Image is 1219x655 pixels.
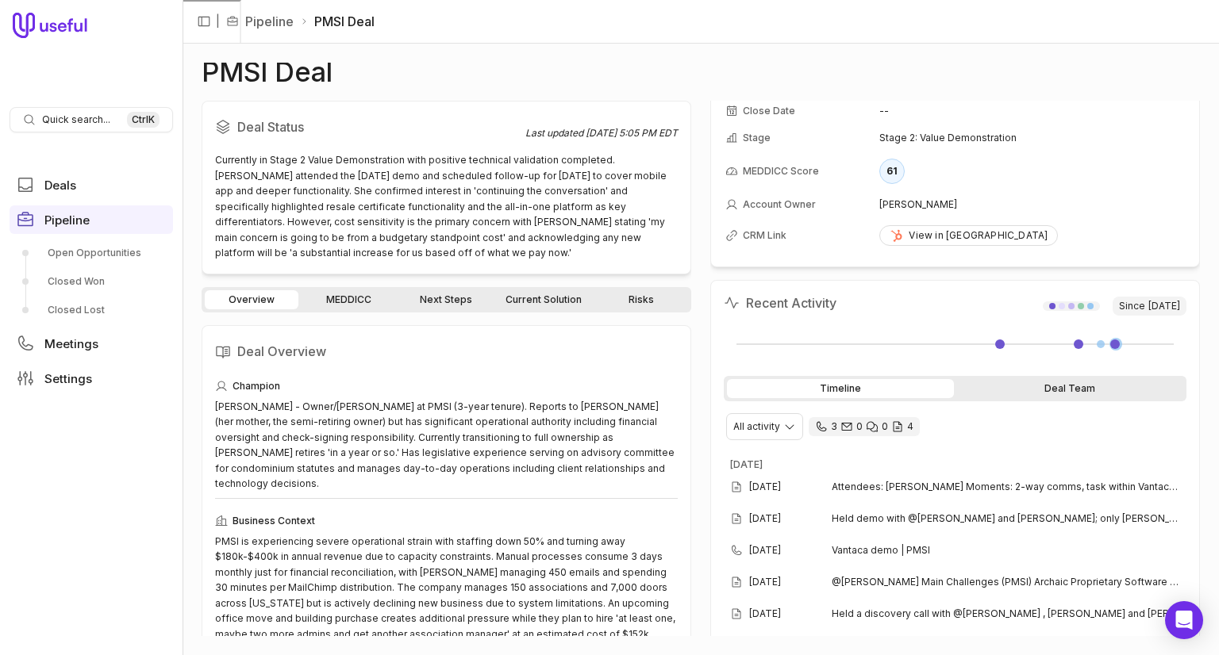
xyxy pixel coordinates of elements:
div: Business Context [215,511,678,531]
a: MEDDICC [302,290,395,309]
time: [DATE] [749,576,781,588]
span: Meetings [44,338,98,350]
kbd: Ctrl K [127,112,160,128]
span: Quick search... [42,113,110,126]
a: Next Steps [399,290,493,309]
div: View in [GEOGRAPHIC_DATA] [890,229,1048,242]
a: Settings [10,364,173,393]
a: Open Opportunities [10,240,173,266]
div: Open Intercom Messenger [1165,601,1203,639]
span: Settings [44,373,92,385]
span: @[PERSON_NAME] Main Challenges (PMSI) Archaic Proprietary Software : Outdated, inefficient, and c... [832,576,1180,588]
a: Risks [594,290,688,309]
time: [DATE] [730,458,763,470]
time: [DATE] [749,607,781,620]
a: View in [GEOGRAPHIC_DATA] [879,225,1058,246]
div: 61 [879,159,905,184]
span: CRM Link [743,229,786,242]
h1: PMSI Deal [202,63,333,82]
h2: Deal Overview [215,339,678,364]
time: [DATE] [1148,300,1180,312]
div: 3 calls and 0 email threads [809,417,920,436]
span: | [216,12,220,31]
a: Closed Won [10,269,173,294]
a: Closed Lost [10,297,173,323]
span: Deals [44,179,76,191]
time: [DATE] [749,544,781,557]
a: Deals [10,170,173,199]
td: Stage 2: Value Demonstration [879,125,1185,151]
div: Currently in Stage 2 Value Demonstration with positive technical validation completed. [PERSON_NA... [215,152,678,261]
div: Last updated [525,127,678,140]
time: [DATE] 5:05 PM EDT [586,127,678,139]
time: [DATE] [749,512,781,525]
div: Champion [215,377,678,396]
div: Pipeline submenu [10,240,173,323]
td: [PERSON_NAME] [879,192,1185,217]
span: Attendees: [PERSON_NAME] Moments: 2-way comms, task within Vantaca, Portal, Storage & historical ... [832,481,1180,493]
span: Held a discovery call with @[PERSON_NAME] , [PERSON_NAME] and [PERSON_NAME]. They are on a propri... [832,607,1180,620]
span: Stage [743,132,771,144]
span: Since [1113,297,1186,316]
div: [PERSON_NAME] - Owner/[PERSON_NAME] at PMSI (3-year tenure). Reports to [PERSON_NAME] (her mother... [215,399,678,492]
time: [DATE] [749,481,781,493]
div: Timeline [727,379,954,398]
a: Pipeline [10,205,173,234]
a: Pipeline [245,12,294,31]
button: Collapse sidebar [192,10,216,33]
a: Meetings [10,329,173,358]
h2: Recent Activity [724,293,836,312]
span: Close Date [743,105,795,117]
span: Account Owner [743,198,816,211]
a: Overview [205,290,298,309]
span: MEDDICC Score [743,165,819,178]
li: PMSI Deal [300,12,375,31]
span: Vantaca demo | PMSI [832,544,1161,557]
td: -- [879,98,1185,124]
h2: Deal Status [215,114,525,140]
a: Current Solution [496,290,591,309]
span: Pipeline [44,214,90,226]
span: Held demo with @[PERSON_NAME] and [PERSON_NAME]; only [PERSON_NAME] joined [DATE], not Crystal. O... [832,512,1180,525]
div: Deal Team [957,379,1184,398]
